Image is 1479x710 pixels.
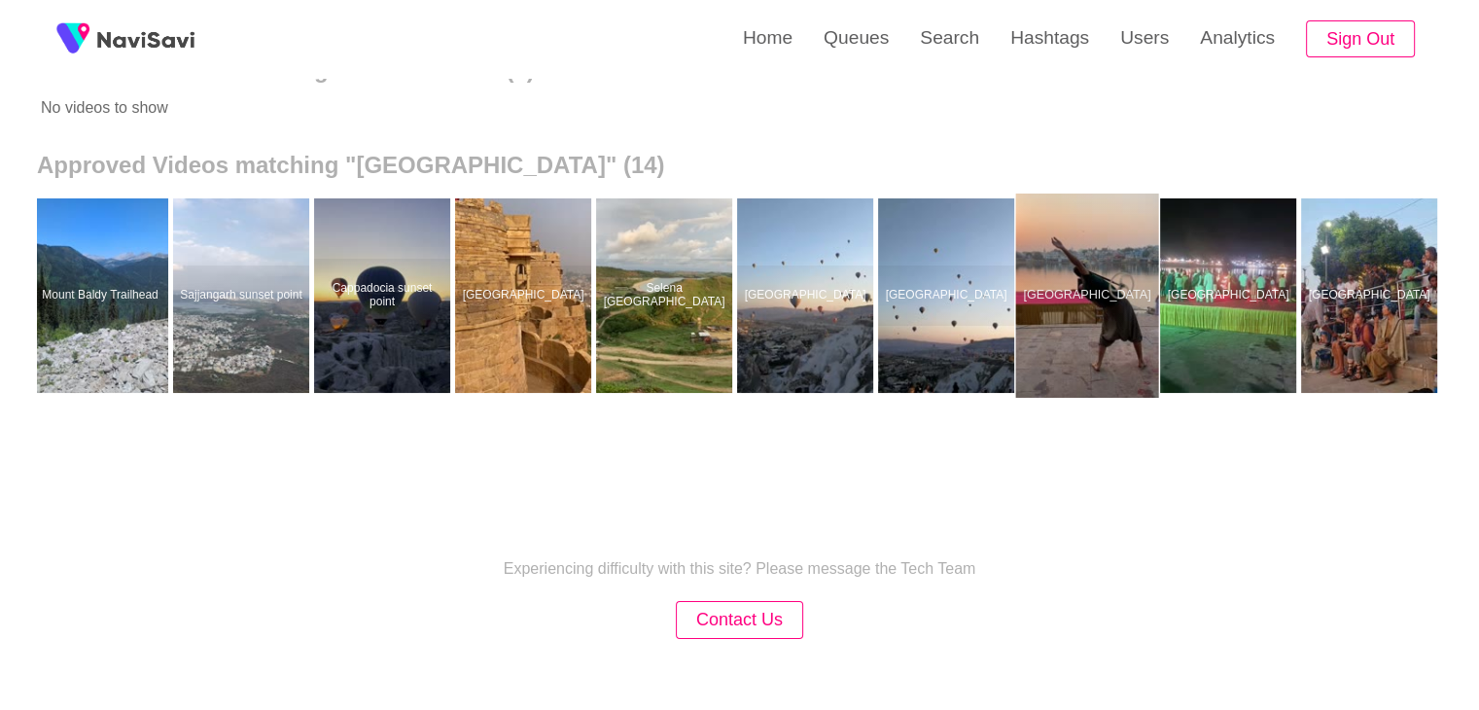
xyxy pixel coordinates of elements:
[173,198,314,393] a: Sajjangarh sunset pointSajjangarh sunset point
[97,29,194,49] img: fireSpot
[1301,198,1442,393] a: [GEOGRAPHIC_DATA]Sunset Point
[314,198,455,393] a: Cappadocia sunset pointCappadocia sunset point
[596,198,737,393] a: Selena [GEOGRAPHIC_DATA]Selena Sunset Point
[737,198,878,393] a: [GEOGRAPHIC_DATA]Sunset Point
[455,198,596,393] a: [GEOGRAPHIC_DATA]Sunset Point
[878,198,1019,393] a: [GEOGRAPHIC_DATA]Sunset Point
[504,560,976,578] p: Experiencing difficulty with this site? Please message the Tech Team
[37,84,1301,132] p: No videos to show
[32,198,173,393] a: Mount Baldy TrailheadMount Baldy Trailhead
[1306,20,1415,58] button: Sign Out
[1160,198,1301,393] a: [GEOGRAPHIC_DATA]Sunset Point
[1019,198,1160,393] a: [GEOGRAPHIC_DATA]Sunset Point
[676,612,803,628] a: Contact Us
[676,601,803,639] button: Contact Us
[37,152,1442,179] h2: Approved Videos matching "[GEOGRAPHIC_DATA]" (14)
[49,15,97,63] img: fireSpot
